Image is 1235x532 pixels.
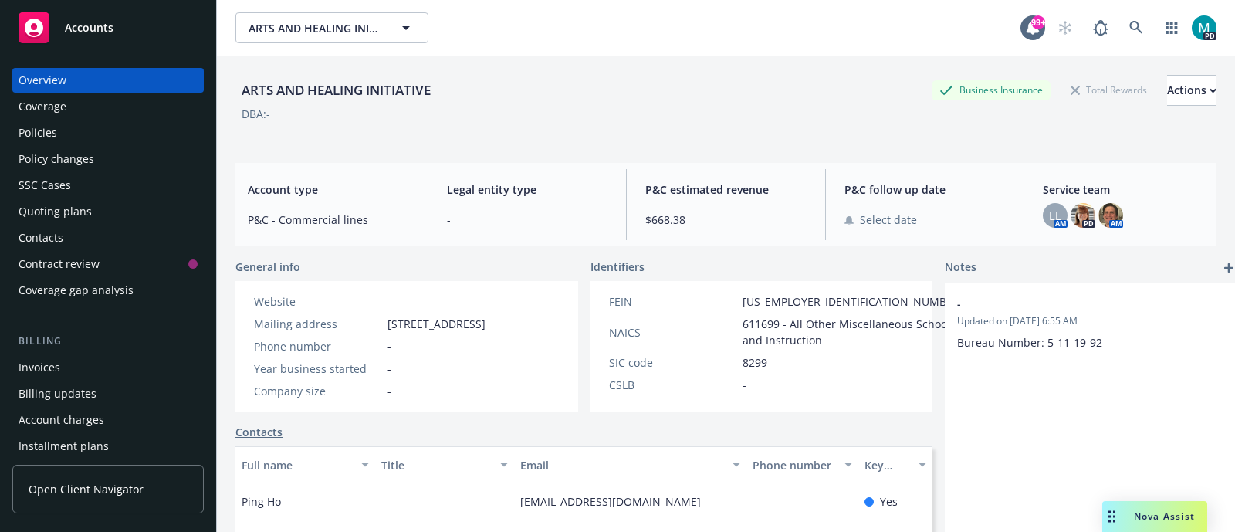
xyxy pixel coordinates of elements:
a: Account charges [12,408,204,432]
div: Contacts [19,225,63,250]
span: General info [235,259,300,275]
span: - [743,377,746,393]
a: - [753,494,769,509]
span: - [387,383,391,399]
a: Coverage [12,94,204,119]
span: Account type [248,181,409,198]
a: Policy changes [12,147,204,171]
div: Overview [19,68,66,93]
div: NAICS [609,324,736,341]
button: Phone number [746,446,858,483]
div: Title [381,457,492,473]
span: ARTS AND HEALING INITIATIVE [249,20,382,36]
a: Coverage gap analysis [12,278,204,303]
span: [US_EMPLOYER_IDENTIFICATION_NUMBER] [743,293,963,310]
button: Full name [235,446,375,483]
div: Coverage gap analysis [19,278,134,303]
span: Yes [880,493,898,510]
a: Contract review [12,252,204,276]
a: Installment plans [12,434,204,459]
div: Full name [242,457,352,473]
span: - [447,212,608,228]
button: Key contact [858,446,932,483]
div: Billing updates [19,381,96,406]
span: Service team [1043,181,1204,198]
a: Report a Bug [1085,12,1116,43]
a: - [387,294,391,309]
div: Key contact [864,457,909,473]
span: Accounts [65,22,113,34]
div: ARTS AND HEALING INITIATIVE [235,80,437,100]
span: Select date [860,212,917,228]
button: Title [375,446,515,483]
a: Contacts [235,424,283,440]
a: Contacts [12,225,204,250]
div: FEIN [609,293,736,310]
div: 99+ [1031,15,1045,29]
div: Year business started [254,361,381,377]
span: [STREET_ADDRESS] [387,316,486,332]
a: Overview [12,68,204,93]
span: Notes [945,259,976,277]
button: Actions [1167,75,1216,106]
span: P&C estimated revenue [645,181,807,198]
span: 8299 [743,354,767,371]
div: DBA: - [242,106,270,122]
div: Coverage [19,94,66,119]
div: Phone number [254,338,381,354]
button: Email [514,446,746,483]
div: Actions [1167,76,1216,105]
div: SSC Cases [19,173,71,198]
div: Policy changes [19,147,94,171]
a: Quoting plans [12,199,204,224]
div: Website [254,293,381,310]
img: photo [1071,203,1095,228]
a: [EMAIL_ADDRESS][DOMAIN_NAME] [520,494,713,509]
div: Installment plans [19,434,109,459]
span: 611699 - All Other Miscellaneous Schools and Instruction [743,316,963,348]
a: Invoices [12,355,204,380]
div: Mailing address [254,316,381,332]
div: Invoices [19,355,60,380]
span: $668.38 [645,212,807,228]
img: photo [1192,15,1216,40]
div: Business Insurance [932,80,1051,100]
span: - [387,361,391,377]
div: Total Rewards [1063,80,1155,100]
div: Billing [12,334,204,349]
button: ARTS AND HEALING INITIATIVE [235,12,428,43]
a: Search [1121,12,1152,43]
span: - [381,493,385,510]
span: P&C follow up date [844,181,1006,198]
div: Account charges [19,408,104,432]
img: photo [1098,203,1123,228]
span: Open Client Navigator [29,481,144,497]
span: Legal entity type [447,181,608,198]
span: Ping Ho [242,493,281,510]
p: Bureau Number: 5-11-19-92 [957,334,1226,351]
span: P&C - Commercial lines [248,212,409,228]
a: Switch app [1156,12,1187,43]
button: Nova Assist [1102,501,1207,532]
div: Contract review [19,252,100,276]
span: Updated on [DATE] 6:55 AM [957,314,1226,328]
div: Company size [254,383,381,399]
a: Start snowing [1050,12,1081,43]
div: CSLB [609,377,736,393]
span: - [387,338,391,354]
a: Billing updates [12,381,204,406]
div: Phone number [753,457,834,473]
span: Nova Assist [1134,510,1195,523]
div: Email [520,457,723,473]
span: LL [1049,208,1061,224]
div: Drag to move [1102,501,1122,532]
span: Identifiers [590,259,645,275]
div: Quoting plans [19,199,92,224]
a: SSC Cases [12,173,204,198]
span: - [957,296,1186,312]
a: Accounts [12,6,204,49]
div: SIC code [609,354,736,371]
a: Policies [12,120,204,145]
div: Policies [19,120,57,145]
